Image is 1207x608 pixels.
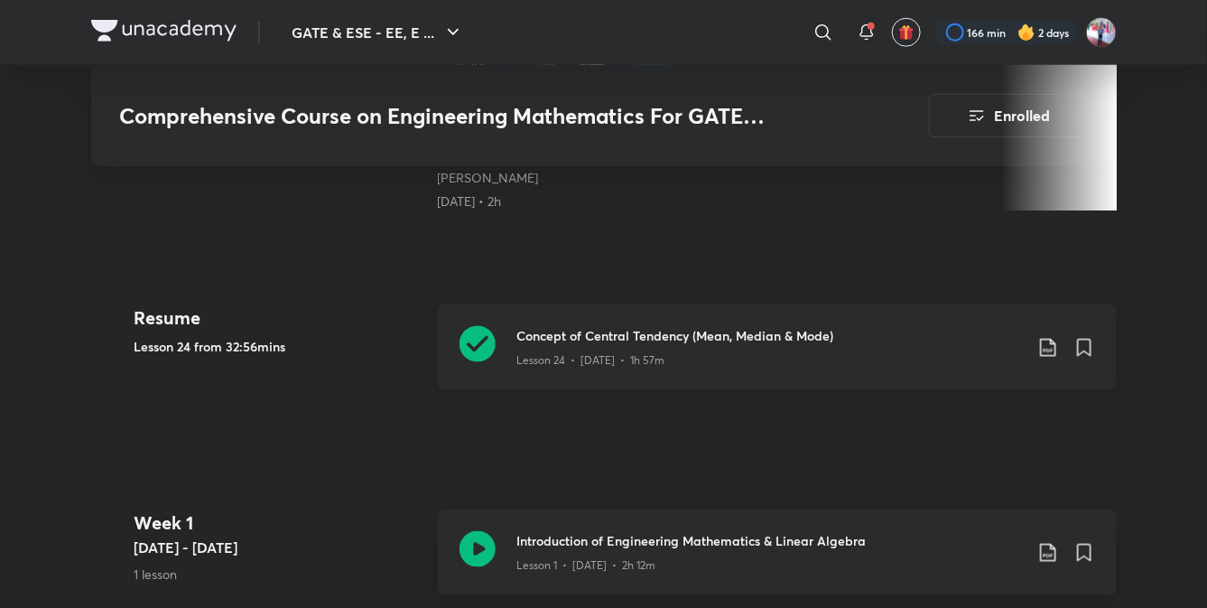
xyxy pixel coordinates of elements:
[438,169,539,186] a: [PERSON_NAME]
[91,20,237,42] img: Company Logo
[120,103,827,129] h3: Comprehensive Course on Engineering Mathematics For GATE 2025/26
[135,510,423,537] h4: Week 1
[438,192,683,210] div: 30th Jun • 2h
[282,14,475,51] button: GATE & ESE - EE, E ...
[438,169,683,187] div: Gurupal Singh Chawla
[1017,23,1035,42] img: streak
[438,304,1117,412] a: Concept of Central Tendency (Mean, Median & Mode)Lesson 24 • [DATE] • 1h 57m
[517,557,656,574] p: Lesson 1 • [DATE] • 2h 12m
[929,94,1088,137] button: Enrolled
[91,20,237,46] a: Company Logo
[1086,17,1117,48] img: Pradeep Kumar
[517,326,1023,345] h3: Concept of Central Tendency (Mean, Median & Mode)
[517,531,1023,550] h3: Introduction of Engineering Mathematics & Linear Algebra
[892,18,921,47] button: avatar
[135,304,423,332] h4: Resume
[135,566,423,585] p: 1 lesson
[898,24,915,41] img: avatar
[517,352,665,369] p: Lesson 24 • [DATE] • 1h 57m
[135,537,423,558] h5: [DATE] - [DATE]
[135,337,423,356] h5: Lesson 24 from 32:56mins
